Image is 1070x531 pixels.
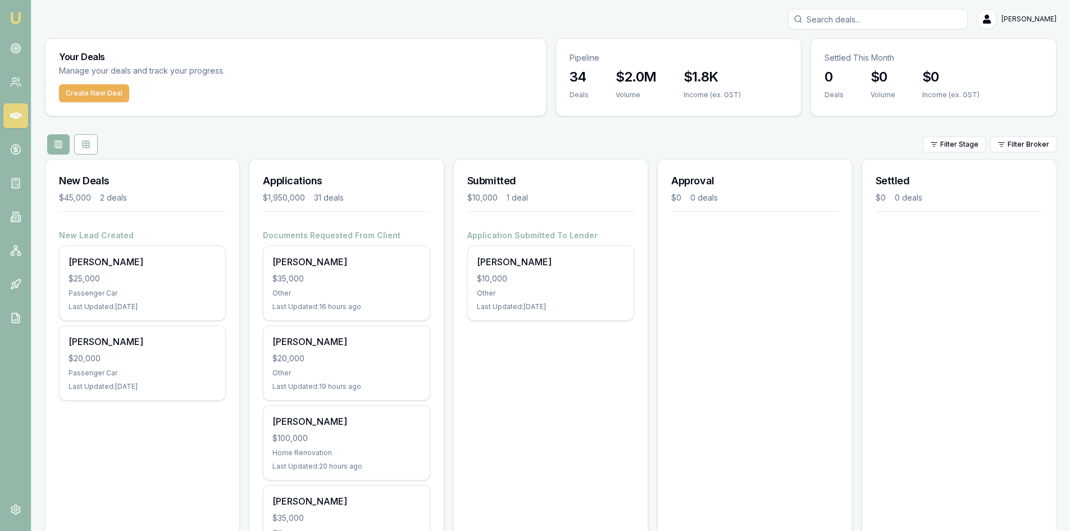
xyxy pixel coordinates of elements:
div: 1 deal [507,192,528,203]
div: Passenger Car [69,289,216,298]
h3: 34 [570,68,589,86]
div: [PERSON_NAME] [69,255,216,269]
div: 31 deals [314,192,344,203]
div: Last Updated: [DATE] [477,302,625,311]
div: [PERSON_NAME] [272,494,420,508]
div: $10,000 [477,273,625,284]
div: Volume [616,90,657,99]
div: [PERSON_NAME] [69,335,216,348]
h3: Applications [263,173,430,189]
div: $20,000 [69,353,216,364]
div: $25,000 [69,273,216,284]
img: emu-icon-u.png [9,11,22,25]
h4: Application Submitted To Lender [467,230,634,241]
div: $35,000 [272,512,420,524]
div: $45,000 [59,192,91,203]
div: $35,000 [272,273,420,284]
h3: 0 [825,68,844,86]
div: $0 [876,192,886,203]
input: Search deals [788,9,968,29]
button: Filter Stage [923,137,986,152]
div: $100,000 [272,433,420,444]
div: 0 deals [690,192,718,203]
h3: Your Deals [59,52,532,61]
div: [PERSON_NAME] [272,335,420,348]
p: Pipeline [570,52,787,63]
div: 0 deals [895,192,922,203]
span: Filter Stage [940,140,978,149]
div: Passenger Car [69,369,216,378]
span: Filter Broker [1008,140,1049,149]
div: Other [272,289,420,298]
div: Income (ex. GST) [684,90,741,99]
div: Other [272,369,420,378]
p: Settled This Month [825,52,1042,63]
button: Filter Broker [990,137,1057,152]
div: Last Updated: 19 hours ago [272,382,420,391]
div: Last Updated: [DATE] [69,382,216,391]
div: Last Updated: 16 hours ago [272,302,420,311]
div: [PERSON_NAME] [272,415,420,428]
p: Manage your deals and track your progress. [59,65,347,78]
div: $10,000 [467,192,498,203]
div: $0 [671,192,681,203]
div: $20,000 [272,353,420,364]
h3: $1.8K [684,68,741,86]
div: Deals [825,90,844,99]
h3: Approval [671,173,838,189]
h4: Documents Requested From Client [263,230,430,241]
h4: New Lead Created [59,230,226,241]
div: Last Updated: [DATE] [69,302,216,311]
h3: $2.0M [616,68,657,86]
div: Other [477,289,625,298]
h3: New Deals [59,173,226,189]
div: [PERSON_NAME] [272,255,420,269]
div: Volume [871,90,895,99]
div: Deals [570,90,589,99]
div: Last Updated: 20 hours ago [272,462,420,471]
h3: $0 [922,68,980,86]
div: 2 deals [100,192,127,203]
span: [PERSON_NAME] [1001,15,1057,24]
h3: Settled [876,173,1042,189]
div: Home Renovation [272,448,420,457]
div: [PERSON_NAME] [477,255,625,269]
div: Income (ex. GST) [922,90,980,99]
h3: Submitted [467,173,634,189]
button: Create New Deal [59,84,129,102]
h3: $0 [871,68,895,86]
div: $1,950,000 [263,192,305,203]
